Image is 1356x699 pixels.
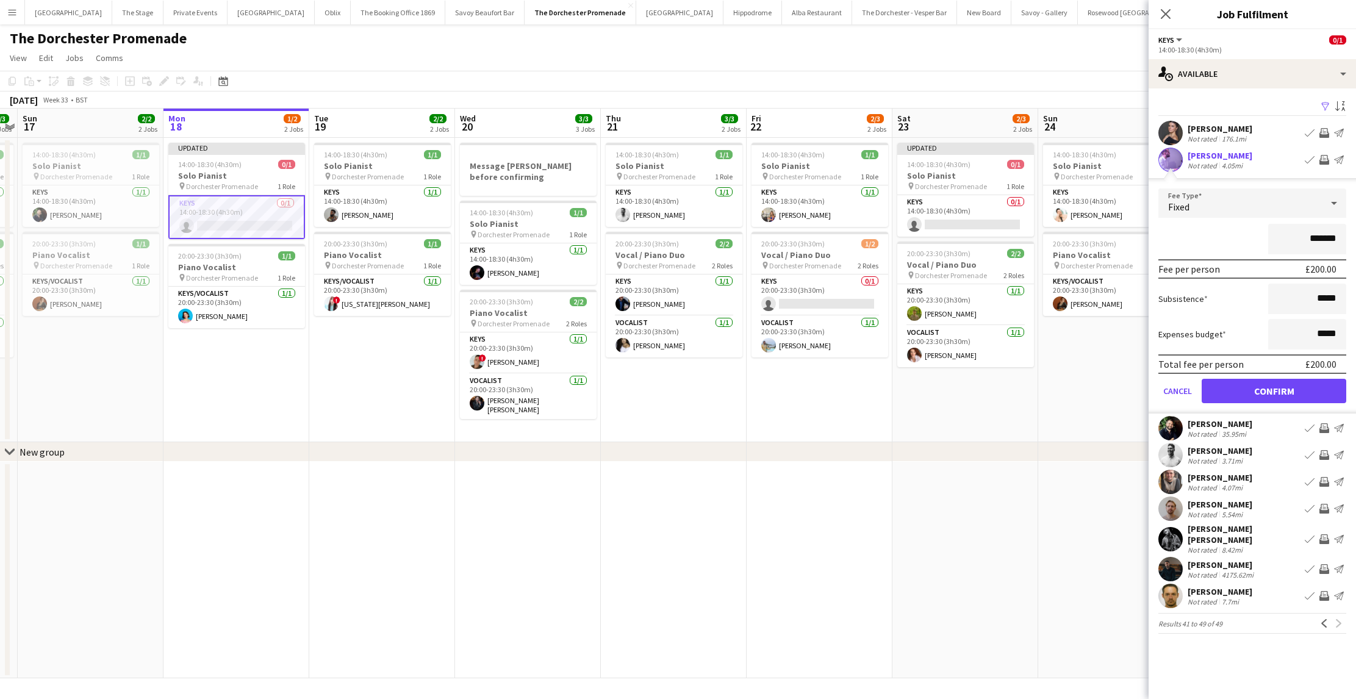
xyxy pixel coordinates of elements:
span: 1 Role [569,230,587,239]
app-card-role: Keys1/114:00-18:30 (4h30m)[PERSON_NAME] [1043,185,1180,227]
span: 2/2 [138,114,155,123]
div: Fee per person [1158,263,1220,275]
span: Week 33 [40,95,71,104]
div: 8.42mi [1219,545,1245,554]
div: [PERSON_NAME] [1188,472,1252,483]
span: Fri [752,113,761,124]
button: Savoy - Gallery [1011,1,1078,24]
span: Keys [1158,35,1174,45]
span: Edit [39,52,53,63]
h3: Solo Pianist [606,160,742,171]
span: Dorchester Promenade [478,230,550,239]
h3: Piano Vocalist [1043,249,1180,260]
app-job-card: 20:00-23:30 (3h30m)2/2Piano Vocalist Dorchester Promenade2 RolesKeys1/120:00-23:30 (3h30m)![PERSO... [460,290,597,419]
div: 20:00-23:30 (3h30m)2/2Vocal / Piano Duo Dorchester Promenade2 RolesKeys1/120:00-23:30 (3h30m)[PER... [606,232,742,357]
div: 7.7mi [1219,597,1241,606]
h3: Piano Vocalist [23,249,159,260]
span: 1 Role [278,182,295,191]
div: Updated14:00-18:30 (4h30m)0/1Solo Pianist Dorchester Promenade1 RoleKeys0/114:00-18:30 (4h30m) [897,143,1034,237]
button: Oblix [315,1,351,24]
h3: Piano Vocalist [168,262,305,273]
button: Private Events [163,1,228,24]
div: Not rated [1188,134,1219,143]
span: 24 [1041,120,1058,134]
span: 20:00-23:30 (3h30m) [1053,239,1116,248]
span: 2/3 [1013,114,1030,123]
span: 1 Role [715,172,733,181]
span: 1 Role [423,172,441,181]
span: 2/2 [716,239,733,248]
button: [GEOGRAPHIC_DATA] [228,1,315,24]
div: 3 Jobs [576,124,595,134]
div: 14:00-18:30 (4h30m)1/1Solo Pianist Dorchester Promenade1 RoleKeys1/114:00-18:30 (4h30m)[PERSON_NAME] [460,201,597,285]
span: Wed [460,113,476,124]
span: Dorchester Promenade [623,172,695,181]
span: 20:00-23:30 (3h30m) [32,239,96,248]
span: 0/1 [278,160,295,169]
app-job-card: Updated14:00-18:30 (4h30m)0/1Solo Pianist Dorchester Promenade1 RoleKeys0/114:00-18:30 (4h30m) [168,143,305,239]
app-job-card: 20:00-23:30 (3h30m)1/1Piano Vocalist Dorchester Promenade1 RoleKeys/Vocalist1/120:00-23:30 (3h30m... [23,232,159,316]
div: Message [PERSON_NAME] before confirming [460,143,597,196]
div: Not rated [1188,545,1219,554]
div: 176.1mi [1219,134,1249,143]
app-job-card: 20:00-23:30 (3h30m)1/1Piano Vocalist Dorchester Promenade1 RoleKeys/Vocalist1/120:00-23:30 (3h30m... [1043,232,1180,316]
span: 2 Roles [566,319,587,328]
h3: Piano Vocalist [314,249,451,260]
span: 22 [750,120,761,134]
app-card-role: Vocalist1/120:00-23:30 (3h30m)[PERSON_NAME] [752,316,888,357]
h3: Message [PERSON_NAME] before confirming [460,160,597,182]
span: Thu [606,113,621,124]
h3: Vocal / Piano Duo [752,249,888,260]
label: Expenses budget [1158,329,1226,340]
span: 20:00-23:30 (3h30m) [907,249,970,258]
h3: Vocal / Piano Duo [606,249,742,260]
div: 14:00-18:30 (4h30m)1/1Solo Pianist Dorchester Promenade1 RoleKeys1/114:00-18:30 (4h30m)[PERSON_NAME] [752,143,888,227]
app-job-card: 14:00-18:30 (4h30m)1/1Solo Pianist Dorchester Promenade1 RoleKeys1/114:00-18:30 (4h30m)[PERSON_NAME] [314,143,451,227]
a: Edit [34,50,58,66]
div: Not rated [1188,456,1219,465]
span: ! [479,354,486,362]
div: 2 Jobs [1013,124,1032,134]
span: 1 Role [278,273,295,282]
span: 14:00-18:30 (4h30m) [761,150,825,159]
span: Dorchester Promenade [1061,261,1133,270]
span: 1/1 [716,150,733,159]
span: 1/1 [424,150,441,159]
span: 0/1 [1329,35,1346,45]
div: Not rated [1188,161,1219,170]
div: 4175.62mi [1219,570,1256,579]
span: Jobs [65,52,84,63]
h3: Solo Pianist [23,160,159,171]
app-job-card: 20:00-23:30 (3h30m)1/2Vocal / Piano Duo Dorchester Promenade2 RolesKeys0/120:00-23:30 (3h30m) Voc... [752,232,888,357]
button: Rosewood [GEOGRAPHIC_DATA] [1078,1,1197,24]
span: 14:00-18:30 (4h30m) [1053,150,1116,159]
div: [PERSON_NAME] [1188,586,1252,597]
div: [PERSON_NAME] [1188,499,1252,510]
span: 0/1 [1007,160,1024,169]
span: 2 Roles [1003,271,1024,280]
div: 2 Jobs [138,124,157,134]
a: Jobs [60,50,88,66]
label: Subsistence [1158,293,1208,304]
span: 17 [21,120,37,134]
span: Mon [168,113,185,124]
h3: Solo Pianist [897,170,1034,181]
h3: Solo Pianist [460,218,597,229]
button: Keys [1158,35,1184,45]
div: 2 Jobs [430,124,449,134]
span: Fixed [1168,201,1189,213]
app-card-role: Keys1/114:00-18:30 (4h30m)[PERSON_NAME] [314,185,451,227]
div: 5.54mi [1219,510,1245,519]
h3: Solo Pianist [1043,160,1180,171]
span: 1/1 [424,239,441,248]
app-card-role: Vocalist1/120:00-23:30 (3h30m)[PERSON_NAME] [PERSON_NAME] [460,374,597,419]
span: 1 Role [1006,182,1024,191]
div: New group [20,446,65,458]
app-card-role: Keys1/114:00-18:30 (4h30m)[PERSON_NAME] [23,185,159,227]
button: The Booking Office 1869 [351,1,445,24]
app-job-card: 14:00-18:30 (4h30m)1/1Solo Pianist Dorchester Promenade1 RoleKeys1/114:00-18:30 (4h30m)[PERSON_NAME] [606,143,742,227]
span: 1/1 [570,208,587,217]
span: 14:00-18:30 (4h30m) [907,160,970,169]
